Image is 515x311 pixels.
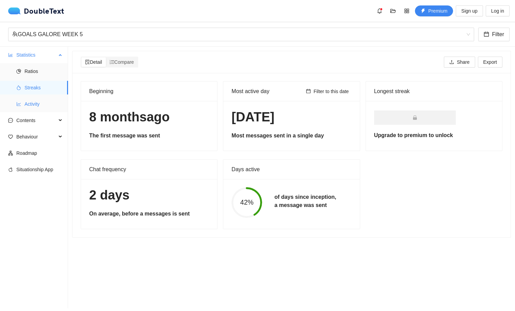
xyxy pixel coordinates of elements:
span: file-search [85,60,90,64]
div: GOALS GALORE WEEK 5 [12,28,464,41]
div: DoubleText [8,8,64,14]
span: Situationship App [16,163,63,176]
div: Most active day [231,82,303,101]
span: Filter to this date [313,88,349,95]
h5: Upgrade to premium to unlock [374,131,494,139]
div: Longest streak [374,87,494,95]
h1: 2 days [89,187,209,203]
span: Behaviour [16,130,57,144]
span: upload [449,60,454,65]
span: Share [457,58,469,66]
span: Compare [110,59,134,65]
span: thunderbolt [421,9,425,14]
span: appstore [402,8,412,14]
span: calendar [306,89,311,94]
button: Sign up [456,5,483,16]
span: message [8,118,13,123]
span: folder-open [388,8,398,14]
h5: of days since inception, a message was sent [274,193,336,209]
span: Sign up [461,7,477,15]
span: Detail [85,59,102,65]
div: Chat frequency [89,160,209,179]
span: bar-chart [8,53,13,57]
button: uploadShare [444,57,475,68]
button: folder-open [388,5,399,16]
button: calendarFilter to this date [303,87,352,95]
span: fire [16,85,21,90]
span: pie-chart [16,69,21,74]
span: team [12,31,18,37]
button: Export [478,57,502,68]
button: bell [374,5,385,16]
div: Beginning [89,82,209,101]
span: Ratios [25,64,63,78]
button: Log in [486,5,510,16]
h5: On average, before a messages is sent [89,210,209,218]
span: GOALS GALORE WEEK 5 [12,28,470,41]
img: logo [8,8,24,14]
button: appstore [401,5,412,16]
button: thunderboltPremium [415,5,453,16]
span: line-chart [16,102,21,106]
h5: The first message was sent [89,132,209,140]
span: Roadmap [16,146,63,160]
span: lock [413,115,417,120]
button: calendarFilter [478,28,510,41]
span: Premium [428,7,447,15]
span: apartment [8,151,13,155]
span: Contents [16,114,57,127]
h5: Most messages sent in a single day [231,132,351,140]
span: apple [8,167,13,172]
span: Activity [25,97,63,111]
span: bell [374,8,385,14]
span: Streaks [25,81,63,94]
a: logoDoubleText [8,8,64,14]
span: Filter [492,30,504,39]
h1: [DATE] [231,109,351,125]
span: calendar [484,31,489,38]
h1: 8 months ago [89,109,209,125]
span: heart [8,134,13,139]
span: Export [483,58,497,66]
span: Log in [491,7,504,15]
div: Days active [231,160,351,179]
span: 42% [231,199,262,206]
span: ordered-list [110,60,114,64]
span: Statistics [16,48,57,62]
